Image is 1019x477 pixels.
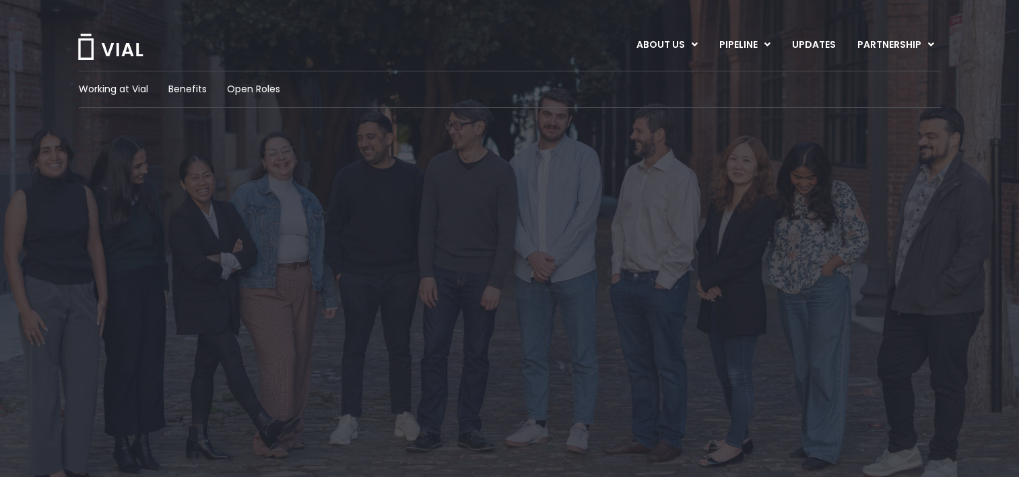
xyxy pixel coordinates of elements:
[227,82,280,96] a: Open Roles
[77,34,144,60] img: Vial Logo
[626,34,708,57] a: ABOUT USMenu Toggle
[168,82,207,96] a: Benefits
[709,34,781,57] a: PIPELINEMenu Toggle
[847,34,945,57] a: PARTNERSHIPMenu Toggle
[781,34,846,57] a: UPDATES
[79,82,148,96] a: Working at Vial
